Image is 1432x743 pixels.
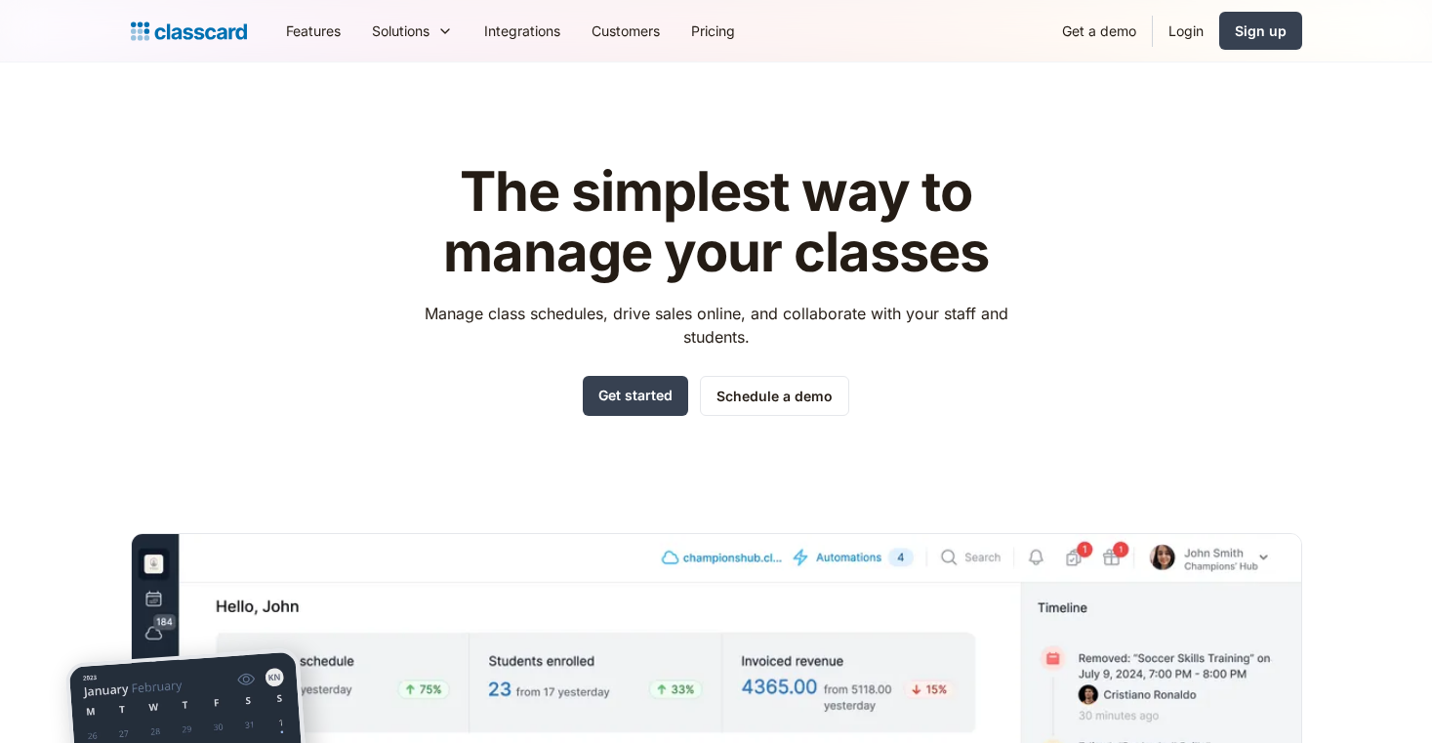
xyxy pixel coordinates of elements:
[1219,12,1302,50] a: Sign up
[675,9,751,53] a: Pricing
[700,376,849,416] a: Schedule a demo
[576,9,675,53] a: Customers
[372,21,430,41] div: Solutions
[356,9,469,53] div: Solutions
[1235,21,1287,41] div: Sign up
[469,9,576,53] a: Integrations
[406,302,1026,349] p: Manage class schedules, drive sales online, and collaborate with your staff and students.
[406,162,1026,282] h1: The simplest way to manage your classes
[270,9,356,53] a: Features
[1153,9,1219,53] a: Login
[131,18,247,45] a: home
[583,376,688,416] a: Get started
[1046,9,1152,53] a: Get a demo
